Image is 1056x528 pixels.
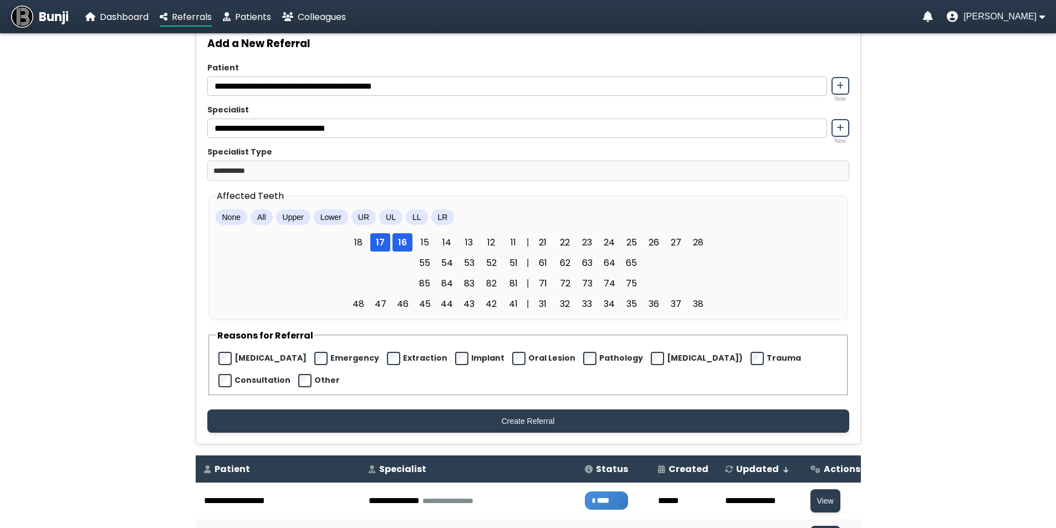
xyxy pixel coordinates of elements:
legend: Reasons for Referral [216,329,314,342]
span: 28 [688,233,708,252]
span: 84 [437,274,457,293]
span: 46 [392,295,412,313]
span: 63 [577,254,597,272]
span: [PERSON_NAME] [963,12,1037,22]
th: Actions [802,455,869,483]
div: | [523,256,533,270]
span: Colleagues [298,11,346,23]
span: 52 [481,254,501,272]
span: 12 [481,233,501,252]
span: 82 [481,274,501,293]
button: LL [406,209,428,225]
span: 37 [666,295,686,313]
label: Emergency [330,352,379,364]
button: User menu [947,11,1045,22]
span: 48 [348,295,368,313]
span: 81 [503,274,523,293]
span: 17 [370,233,390,252]
span: 26 [644,233,664,252]
div: | [523,235,533,249]
span: 23 [577,233,597,252]
th: Created [650,455,717,483]
button: All [251,209,273,225]
span: 72 [555,274,575,293]
span: 24 [599,233,619,252]
span: 33 [577,295,597,313]
a: Dashboard [85,10,149,24]
a: Notifications [923,11,933,22]
span: 51 [503,254,523,272]
th: Patient [196,455,361,483]
label: Other [314,375,340,386]
span: 44 [437,295,457,313]
span: Patients [235,11,271,23]
div: | [523,276,533,290]
label: [MEDICAL_DATA] [234,352,307,364]
span: 31 [533,295,553,313]
label: Consultation [234,375,290,386]
button: Lower [314,209,348,225]
span: 11 [503,233,523,252]
th: Status [577,455,650,483]
button: None [216,209,247,225]
label: Patient [207,62,849,74]
label: [MEDICAL_DATA]) [667,352,743,364]
button: UR [351,209,376,225]
label: Specialist Type [207,146,849,158]
span: 54 [437,254,457,272]
img: Bunji Dental Referral Management [11,6,33,28]
span: 83 [459,274,479,293]
span: 15 [415,233,435,252]
th: Specialist [360,455,577,483]
span: 25 [621,233,641,252]
button: Upper [276,209,310,225]
button: LR [431,209,455,225]
span: 34 [599,295,619,313]
span: 55 [415,254,435,272]
label: Implant [471,352,504,364]
span: 13 [459,233,479,252]
span: 43 [459,295,479,313]
span: 38 [688,295,708,313]
span: 65 [621,254,641,272]
label: Specialist [207,104,849,116]
span: 22 [555,233,575,252]
span: 14 [437,233,457,252]
span: 45 [415,295,435,313]
span: 74 [599,274,619,293]
span: Bunji [39,8,69,26]
span: 53 [459,254,479,272]
legend: Affected Teeth [216,189,285,203]
span: 71 [533,274,553,293]
a: Colleagues [282,10,346,24]
span: 62 [555,254,575,272]
label: Oral Lesion [528,352,575,364]
div: | [523,297,533,311]
span: Referrals [172,11,212,23]
span: 36 [644,295,664,313]
span: 42 [481,295,501,313]
button: UL [379,209,402,225]
span: 85 [415,274,435,293]
span: 18 [348,233,368,252]
label: Trauma [767,352,801,364]
span: 75 [621,274,641,293]
span: 27 [666,233,686,252]
th: Updated [717,455,802,483]
span: 73 [577,274,597,293]
span: 64 [599,254,619,272]
span: 16 [392,233,412,252]
span: 32 [555,295,575,313]
span: 47 [370,295,390,313]
label: Extraction [403,352,447,364]
h3: Add a New Referral [207,35,849,52]
label: Pathology [599,352,643,364]
span: 61 [533,254,553,272]
button: View [810,489,840,512]
button: Create Referral [207,409,849,433]
span: 41 [503,295,523,313]
span: 21 [533,233,553,252]
span: 35 [621,295,641,313]
span: Dashboard [100,11,149,23]
a: Referrals [160,10,212,24]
